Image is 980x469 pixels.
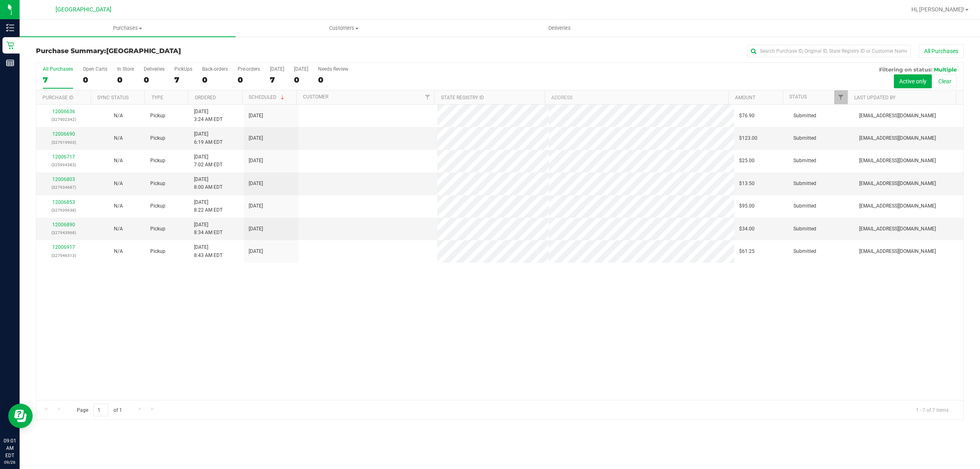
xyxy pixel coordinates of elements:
span: [DATE] 7:02 AM EDT [194,153,223,169]
span: Pickup [150,225,165,233]
div: 7 [270,75,284,85]
h3: Purchase Summary: [36,47,345,55]
span: Not Applicable [114,203,123,209]
span: Pickup [150,134,165,142]
div: Back-orders [202,66,228,72]
span: [DATE] 6:19 AM EDT [194,130,223,146]
a: Status [789,94,807,100]
span: [DATE] 8:43 AM EDT [194,243,223,259]
input: Search Purchase ID, Original ID, State Registry ID or Customer Name... [747,45,911,57]
span: Not Applicable [114,248,123,254]
span: Submitted [793,112,816,120]
span: 1 - 7 of 7 items [909,404,955,416]
span: $76.90 [739,112,755,120]
button: N/A [114,180,123,188]
span: Purchases [20,25,236,32]
p: (327939638) [41,206,86,214]
span: Submitted [793,225,816,233]
span: [EMAIL_ADDRESS][DOMAIN_NAME] [859,248,936,255]
a: Filter [834,90,848,104]
span: [EMAIL_ADDRESS][DOMAIN_NAME] [859,202,936,210]
div: Open Carts [83,66,107,72]
span: [DATE] [249,248,263,255]
span: Pickup [150,180,165,188]
span: [EMAIL_ADDRESS][DOMAIN_NAME] [859,225,936,233]
a: Ordered [195,95,216,100]
span: Page of 1 [70,404,129,416]
span: Submitted [793,202,816,210]
span: Deliveries [537,25,582,32]
a: 12006803 [52,176,75,182]
div: 7 [174,75,192,85]
span: Not Applicable [114,113,123,118]
div: PickUps [174,66,192,72]
span: [EMAIL_ADDRESS][DOMAIN_NAME] [859,157,936,165]
span: $34.00 [739,225,755,233]
span: $95.00 [739,202,755,210]
span: Hi, [PERSON_NAME]! [911,6,964,13]
input: 1 [94,404,108,416]
a: Customers [236,20,452,37]
div: [DATE] [294,66,308,72]
span: [DATE] [249,180,263,188]
span: [EMAIL_ADDRESS][DOMAIN_NAME] [859,180,936,188]
button: N/A [114,134,123,142]
a: 12006690 [52,131,75,137]
a: State Registry ID [441,95,484,100]
div: In Store [117,66,134,72]
span: [EMAIL_ADDRESS][DOMAIN_NAME] [859,112,936,120]
a: Purchase ID [42,95,73,100]
inline-svg: Inventory [6,24,14,32]
div: All Purchases [43,66,73,72]
span: [DATE] 3:24 AM EDT [194,108,223,123]
a: Sync Status [97,95,129,100]
div: 0 [144,75,165,85]
p: (327943968) [41,229,86,237]
span: [DATE] [249,157,263,165]
a: 12006636 [52,109,75,114]
a: Last Updated By [854,95,895,100]
a: 12006717 [52,154,75,160]
p: 09:01 AM EDT [4,437,16,459]
span: Pickup [150,157,165,165]
span: [GEOGRAPHIC_DATA] [106,47,181,55]
inline-svg: Retail [6,41,14,49]
button: Active only [894,74,932,88]
a: Purchases [20,20,236,37]
div: Deliveries [144,66,165,72]
button: N/A [114,202,123,210]
div: 0 [202,75,228,85]
span: $61.25 [739,248,755,255]
div: 0 [117,75,134,85]
span: Not Applicable [114,135,123,141]
span: Not Applicable [114,226,123,232]
a: 12006853 [52,199,75,205]
span: Not Applicable [114,181,123,186]
div: Needs Review [318,66,348,72]
p: (327919903) [41,138,86,146]
inline-svg: Reports [6,59,14,67]
a: Customer [303,94,328,100]
span: $25.00 [739,157,755,165]
button: N/A [114,248,123,255]
th: Address [545,90,728,105]
p: (325994383) [41,161,86,169]
span: Submitted [793,248,816,255]
div: 0 [318,75,348,85]
span: Submitted [793,157,816,165]
span: [DATE] 8:00 AM EDT [194,176,223,191]
a: Amount [735,95,755,100]
iframe: Resource center [8,404,33,428]
span: [DATE] 8:34 AM EDT [194,221,223,237]
button: N/A [114,157,123,165]
div: 7 [43,75,73,85]
a: Deliveries [452,20,668,37]
a: Type [151,95,163,100]
span: $13.50 [739,180,755,188]
button: N/A [114,112,123,120]
span: Pickup [150,248,165,255]
p: (327902342) [41,116,86,123]
a: Filter [421,90,434,104]
span: [DATE] [249,134,263,142]
span: [GEOGRAPHIC_DATA] [56,6,111,13]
